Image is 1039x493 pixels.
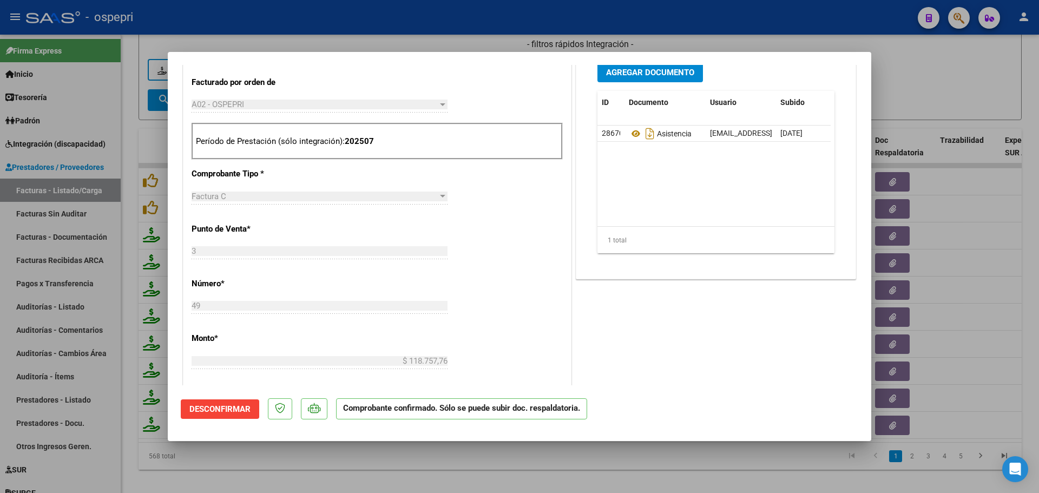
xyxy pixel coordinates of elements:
i: Descargar documento [643,125,657,142]
span: ID [602,98,609,107]
datatable-header-cell: ID [597,91,624,114]
span: Documento [629,98,668,107]
p: Comprobante Tipo * [192,168,303,180]
span: Subido [780,98,805,107]
span: A02 - OSPEPRI [192,100,244,109]
div: Open Intercom Messenger [1002,456,1028,482]
span: Agregar Documento [606,68,694,77]
p: Punto de Venta [192,223,303,235]
div: DOCUMENTACIÓN RESPALDATORIA [576,54,856,279]
span: 28670 [602,129,623,137]
span: Factura C [192,192,226,201]
p: Comprobante confirmado. Sólo se puede subir doc. respaldatoria. [336,398,587,419]
p: Período de Prestación (sólo integración): [196,135,558,148]
span: Usuario [710,98,736,107]
span: Desconfirmar [189,404,251,414]
datatable-header-cell: Documento [624,91,706,114]
button: Desconfirmar [181,399,259,419]
p: Monto [192,332,303,345]
datatable-header-cell: Acción [830,91,884,114]
span: [EMAIL_ADDRESS][DOMAIN_NAME] - [PERSON_NAME] [710,129,893,137]
datatable-header-cell: Subido [776,91,830,114]
button: Agregar Documento [597,62,703,82]
datatable-header-cell: Usuario [706,91,776,114]
p: Número [192,278,303,290]
span: Asistencia [629,129,692,138]
p: Facturado por orden de [192,76,303,89]
div: 1 total [597,227,834,254]
span: [DATE] [780,129,803,137]
strong: 202507 [345,136,374,146]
